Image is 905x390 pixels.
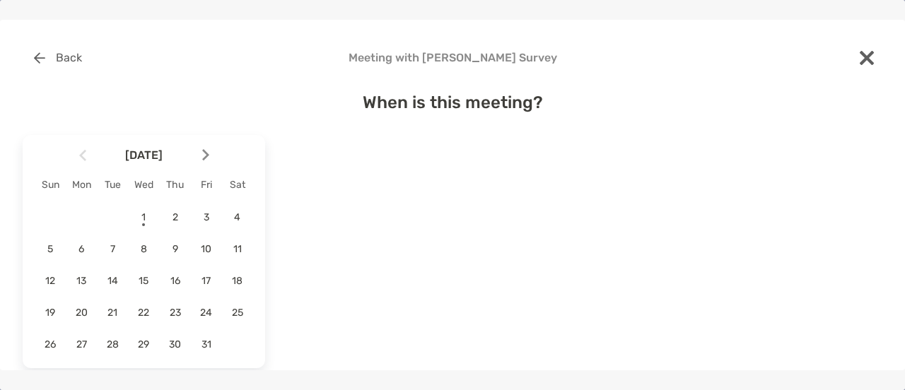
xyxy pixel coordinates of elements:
img: close modal [860,51,874,65]
span: 7 [100,243,124,255]
span: 31 [194,338,218,350]
span: 30 [163,338,187,350]
span: 26 [38,338,62,350]
span: 4 [226,211,250,223]
span: 20 [69,307,93,319]
span: 17 [194,275,218,287]
span: [DATE] [89,148,199,162]
div: Wed [128,179,159,191]
div: Tue [97,179,128,191]
span: 10 [194,243,218,255]
span: 25 [226,307,250,319]
h4: When is this meeting? [23,93,882,112]
span: 27 [69,338,93,350]
span: 5 [38,243,62,255]
span: 23 [163,307,187,319]
span: 24 [194,307,218,319]
div: Fri [191,179,222,191]
span: 8 [132,243,156,255]
span: 13 [69,275,93,287]
img: Arrow icon [202,149,209,161]
span: 22 [132,307,156,319]
span: 1 [132,211,156,223]
span: 12 [38,275,62,287]
div: Sat [222,179,253,191]
div: Thu [160,179,191,191]
span: 9 [163,243,187,255]
img: Arrow icon [79,149,86,161]
span: 16 [163,275,187,287]
div: Sun [35,179,66,191]
span: 21 [100,307,124,319]
span: 3 [194,211,218,223]
img: button icon [34,52,45,64]
span: 11 [226,243,250,255]
span: 29 [132,338,156,350]
span: 15 [132,275,156,287]
button: Back [23,42,93,73]
span: 28 [100,338,124,350]
div: Mon [66,179,97,191]
h4: Meeting with [PERSON_NAME] Survey [23,51,882,64]
span: 2 [163,211,187,223]
span: 18 [226,275,250,287]
span: 6 [69,243,93,255]
span: 14 [100,275,124,287]
span: 19 [38,307,62,319]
